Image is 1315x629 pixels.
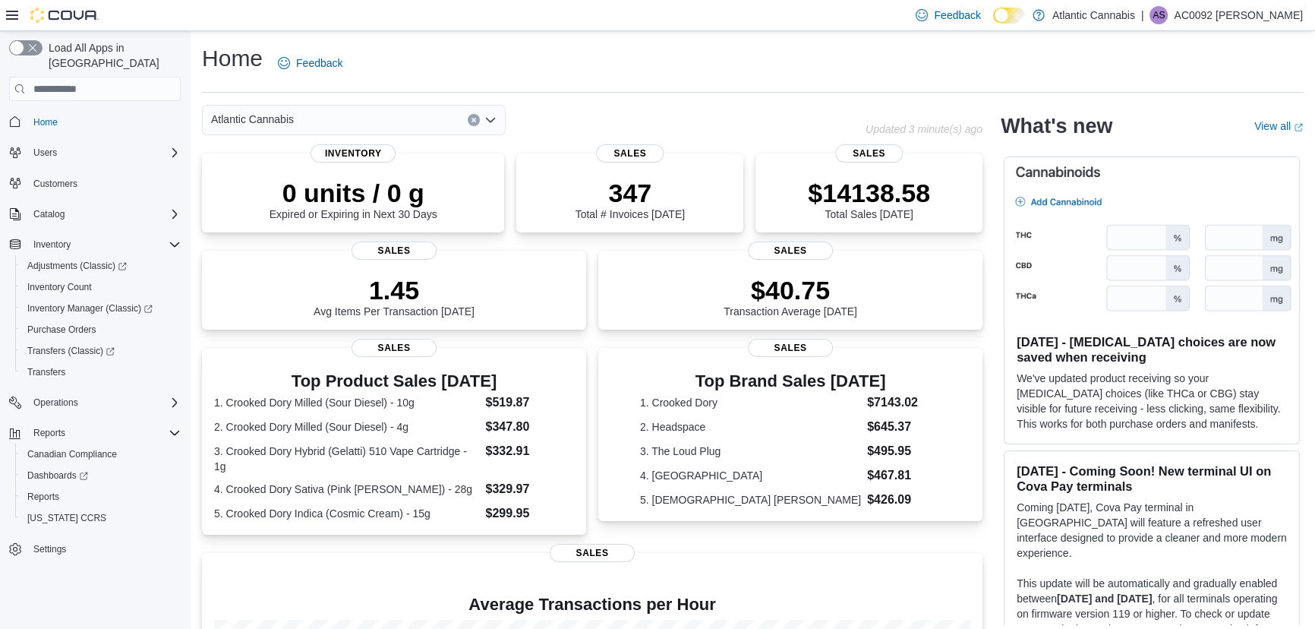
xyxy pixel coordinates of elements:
dd: $332.91 [486,442,575,460]
span: Users [33,147,57,159]
span: Canadian Compliance [27,448,117,460]
span: Inventory [27,235,181,254]
dd: $347.80 [486,418,575,436]
button: Operations [27,394,84,412]
p: Updated 3 minute(s) ago [866,123,982,135]
span: Customers [33,178,77,190]
dt: 1. Crooked Dory [640,395,861,410]
span: Load All Apps in [GEOGRAPHIC_DATA] [43,40,181,71]
span: Inventory Manager (Classic) [21,299,181,318]
h2: What's new [1001,114,1112,138]
span: Operations [33,397,78,409]
span: Home [33,116,58,128]
button: Users [3,142,187,163]
button: Reports [3,422,187,444]
span: Purchase Orders [21,321,181,339]
button: [US_STATE] CCRS [15,507,187,529]
span: Catalog [33,208,65,220]
button: Catalog [27,205,71,223]
a: Transfers (Classic) [15,340,187,362]
span: Atlantic Cannabis [211,110,294,128]
button: Settings [3,538,187,560]
div: Total # Invoices [DATE] [576,178,685,220]
input: Dark Mode [993,8,1025,24]
button: Customers [3,172,187,194]
p: | [1141,6,1144,24]
a: Reports [21,488,65,506]
button: Catalog [3,204,187,225]
span: Reports [33,427,65,439]
a: Adjustments (Classic) [21,257,133,275]
div: AC0092 Strickland Rylan [1149,6,1168,24]
a: Dashboards [21,466,94,485]
button: Home [3,110,187,132]
span: Adjustments (Classic) [21,257,181,275]
button: Operations [3,392,187,413]
span: Settings [33,543,66,555]
p: 0 units / 0 g [270,178,437,208]
dt: 4. Crooked Dory Sativa (Pink [PERSON_NAME]) - 28g [214,482,480,497]
h3: [DATE] - Coming Soon! New terminal UI on Cova Pay terminals [1017,463,1287,494]
dt: 2. Headspace [640,419,861,435]
span: Transfers [27,366,65,378]
span: Feedback [296,55,342,71]
svg: External link [1294,123,1303,132]
span: Reports [27,491,59,503]
a: Adjustments (Classic) [15,255,187,277]
nav: Complex example [9,104,181,599]
span: Dashboards [21,466,181,485]
div: Total Sales [DATE] [808,178,930,220]
p: Coming [DATE], Cova Pay terminal in [GEOGRAPHIC_DATA] will feature a refreshed user interface des... [1017,500,1287,561]
span: Sales [550,544,635,562]
h1: Home [202,43,263,74]
h3: Top Brand Sales [DATE] [640,372,941,390]
p: AC0092 [PERSON_NAME] [1174,6,1303,24]
span: Inventory [311,144,396,163]
span: Inventory Count [27,281,92,293]
dd: $329.97 [486,480,575,498]
dd: $7143.02 [867,394,941,412]
dt: 5. Crooked Dory Indica (Cosmic Cream) - 15g [214,506,480,521]
p: $40.75 [724,275,857,305]
span: Reports [27,424,181,442]
button: Transfers [15,362,187,383]
button: Clear input [468,114,480,126]
span: Settings [27,539,181,558]
dt: 1. Crooked Dory Milled (Sour Diesel) - 10g [214,395,480,410]
dt: 2. Crooked Dory Milled (Sour Diesel) - 4g [214,419,480,435]
button: Canadian Compliance [15,444,187,465]
button: Inventory [3,234,187,255]
a: Transfers [21,363,71,381]
a: Canadian Compliance [21,445,123,463]
div: Expired or Expiring in Next 30 Days [270,178,437,220]
img: Cova [30,8,99,23]
h4: Average Transactions per Hour [214,596,970,614]
dt: 3. The Loud Plug [640,444,861,459]
span: Reports [21,488,181,506]
span: Transfers (Classic) [27,345,115,357]
span: Purchase Orders [27,324,96,336]
span: Sales [352,339,437,357]
p: 347 [576,178,685,208]
strong: [DATE] and [DATE] [1057,593,1152,605]
span: Operations [27,394,181,412]
button: Purchase Orders [15,319,187,340]
h3: [DATE] - [MEDICAL_DATA] choices are now saved when receiving [1017,334,1287,365]
a: Inventory Manager (Classic) [15,298,187,319]
span: Sales [835,144,903,163]
a: Dashboards [15,465,187,486]
span: Transfers (Classic) [21,342,181,360]
button: Reports [27,424,71,442]
dd: $495.95 [867,442,941,460]
a: Feedback [272,48,348,78]
button: Inventory Count [15,277,187,298]
button: Users [27,144,63,162]
p: We've updated product receiving so your [MEDICAL_DATA] choices (like THCa or CBG) stay visible fo... [1017,371,1287,431]
span: Users [27,144,181,162]
a: [US_STATE] CCRS [21,509,112,527]
dd: $645.37 [867,418,941,436]
dd: $467.81 [867,466,941,485]
a: Transfers (Classic) [21,342,121,360]
span: Sales [596,144,664,163]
